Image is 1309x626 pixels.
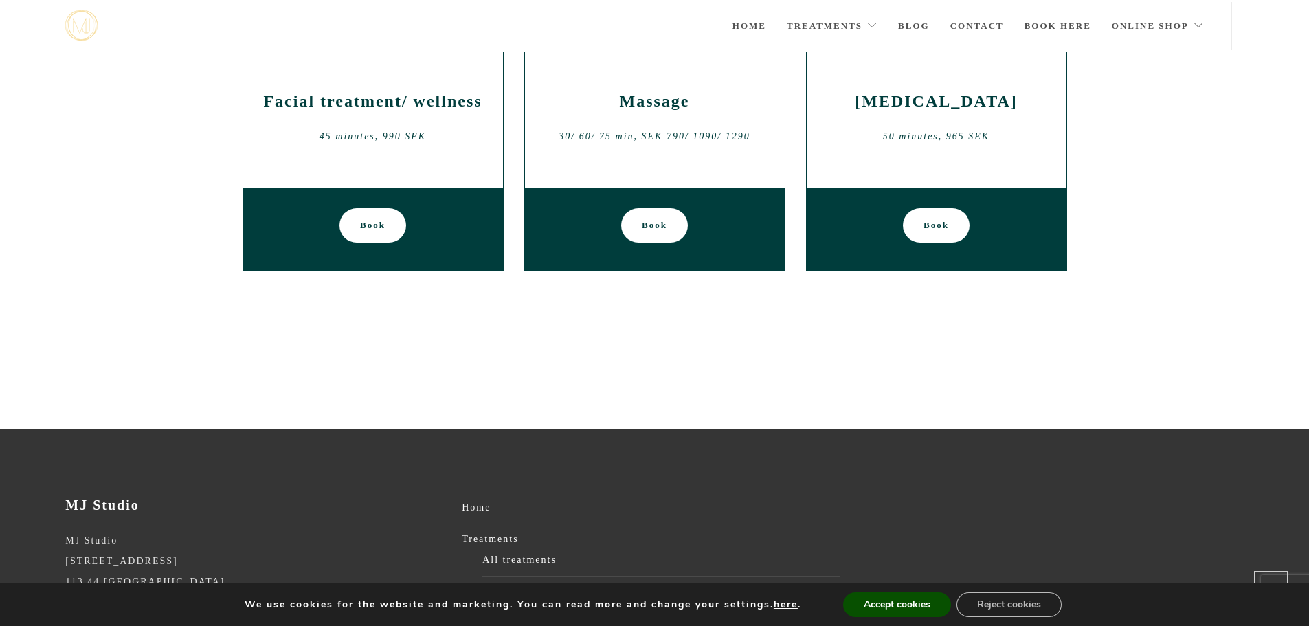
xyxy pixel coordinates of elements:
font: [MEDICAL_DATA] [855,92,1017,110]
button: here [774,599,798,611]
font: Book [360,208,385,243]
font: Massage [620,92,690,110]
a: All treatments [482,550,840,570]
a: Book here [1025,2,1091,50]
a: Treatments [787,2,877,50]
font: Accept cookies [864,598,930,611]
a: Contact [950,2,1004,50]
font: We use cookies for the website and marketing. You can read more and change your settings. [245,598,774,611]
font: here [774,598,798,611]
a: Treatments [462,529,840,550]
font: Home [462,502,491,513]
font: Blog [898,21,930,31]
font: 113 44 [GEOGRAPHIC_DATA] [65,577,225,587]
font: Online shop [1112,21,1189,31]
a: mjstudio mjstudio mjstudio [65,10,98,41]
font: All treatments [482,555,557,565]
font: 30/ 60/ 75 min, SEK 790/ 1090/ 1290 [559,131,750,142]
font: Reject cookies [977,598,1041,611]
font: MJ Studio [65,535,118,546]
font: Home [732,21,766,31]
font: Treatments [787,21,862,31]
a: Blog [898,2,930,50]
font: Treatments [462,534,518,544]
a: Book [903,208,970,243]
button: Reject cookies [956,592,1062,617]
a: Face [482,581,840,602]
font: . [798,598,801,611]
font: Book [924,208,949,243]
a: Home [732,2,766,50]
img: mjstudio [65,10,98,41]
a: Home [462,498,840,518]
button: Accept cookies [843,592,951,617]
a: Online shop [1112,2,1204,50]
font: Book [642,208,667,243]
a: Book [621,208,688,243]
font: 45 minutes, 990 SEK [320,131,426,142]
font: Contact [950,21,1004,31]
font: MJ Studio [65,498,139,513]
font: Book here [1025,21,1091,31]
font: 50 minutes, 965 SEK [883,131,989,142]
font: Facial treatment/ wellness [263,92,482,110]
a: Book [339,208,406,243]
font: [STREET_ADDRESS] [65,556,177,566]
